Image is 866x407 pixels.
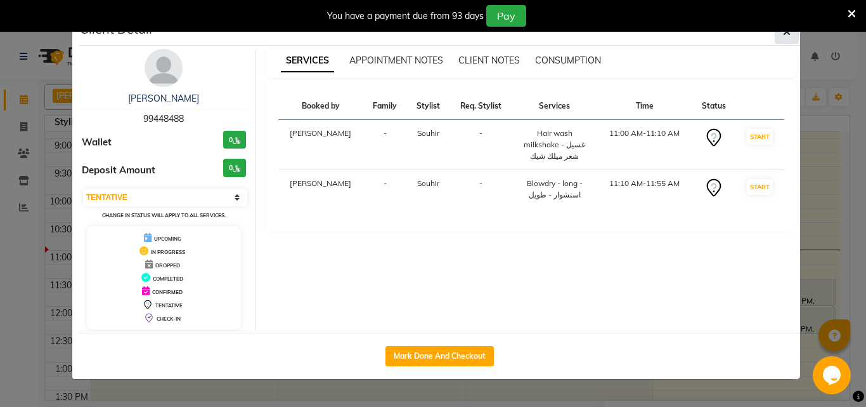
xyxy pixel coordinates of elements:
button: START [747,179,773,195]
span: Deposit Amount [82,163,155,178]
span: UPCOMING [154,236,181,242]
span: SERVICES [281,50,334,72]
td: 11:10 AM-11:55 AM [597,170,692,209]
th: Time [597,93,692,120]
span: CLIENT NOTES [458,55,520,66]
span: TENTATIVE [155,302,183,309]
span: CONFIRMED [152,289,183,295]
img: avatar [145,49,183,87]
td: [PERSON_NAME] [278,170,363,209]
td: [PERSON_NAME] [278,120,363,170]
div: Blowdry - long - استشوار - طويل [520,178,589,201]
div: Hair wash milkshake - غسيل شعر ميلك شيك [520,128,589,162]
span: IN PROGRESS [151,249,185,255]
a: [PERSON_NAME] [128,93,199,104]
th: Req. Stylist [449,93,512,120]
small: Change in status will apply to all services. [102,212,226,218]
span: COMPLETED [153,276,183,282]
h3: ﷼0 [223,159,246,177]
span: APPOINTMENT NOTES [349,55,443,66]
td: - [449,120,512,170]
th: Family [363,93,407,120]
h3: ﷼0 [223,131,246,149]
iframe: chat widget [813,356,853,394]
button: Mark Done And Checkout [385,346,494,366]
th: Stylist [407,93,450,120]
span: 99448488 [143,113,184,124]
th: Booked by [278,93,363,120]
span: CHECK-IN [157,316,181,322]
td: 11:00 AM-11:10 AM [597,120,692,170]
button: Pay [486,5,526,27]
span: DROPPED [155,262,180,269]
td: - [449,170,512,209]
th: Status [692,93,735,120]
button: START [747,129,773,145]
div: You have a payment due from 93 days [327,10,484,23]
span: Souhir [417,178,439,188]
span: Souhir [417,128,439,138]
td: - [363,170,407,209]
th: Services [512,93,597,120]
td: - [363,120,407,170]
span: CONSUMPTION [535,55,601,66]
span: Wallet [82,135,112,150]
